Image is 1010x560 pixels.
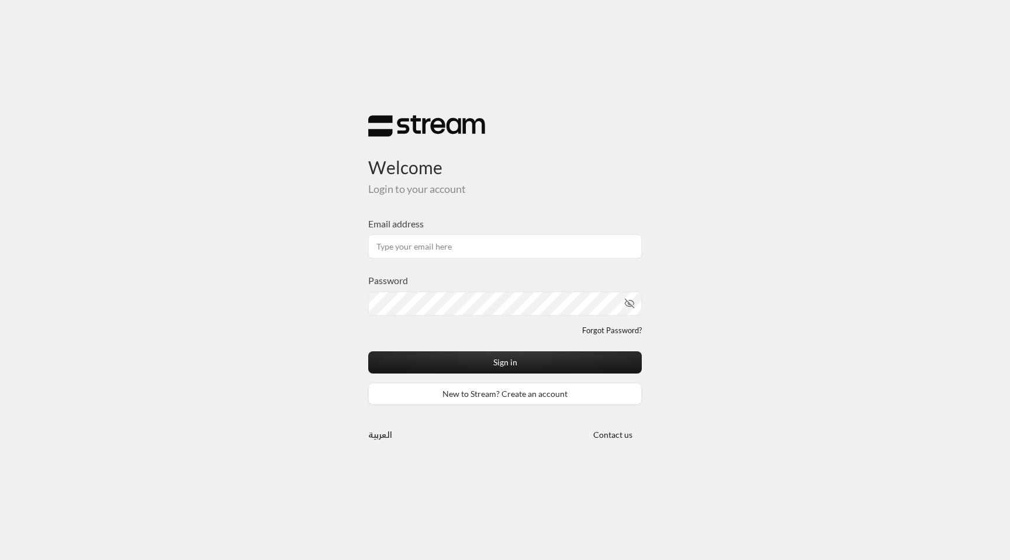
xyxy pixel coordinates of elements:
[368,234,642,258] input: Type your email here
[620,293,639,313] button: toggle password visibility
[368,217,424,231] label: Email address
[368,137,642,178] h3: Welcome
[368,351,642,373] button: Sign in
[368,115,485,137] img: Stream Logo
[582,325,642,337] a: Forgot Password?
[368,383,642,405] a: New to Stream? Create an account
[583,430,642,440] a: Contact us
[583,424,642,445] button: Contact us
[368,274,408,288] label: Password
[368,424,392,445] a: العربية
[368,183,642,196] h5: Login to your account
